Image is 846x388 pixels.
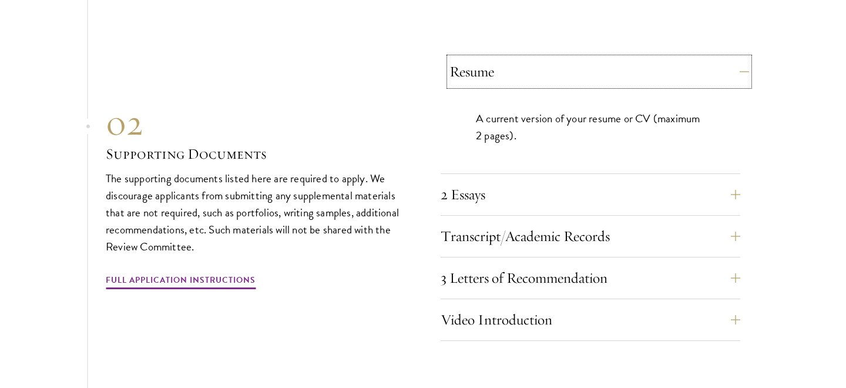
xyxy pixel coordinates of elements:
[441,222,740,250] button: Transcript/Academic Records
[106,144,405,164] h3: Supporting Documents
[106,102,405,144] div: 02
[441,264,740,292] button: 3 Letters of Recommendation
[106,170,405,255] p: The supporting documents listed here are required to apply. We discourage applicants from submitt...
[441,306,740,334] button: Video Introduction
[476,110,705,144] p: A current version of your resume or CV (maximum 2 pages).
[441,180,740,209] button: 2 Essays
[449,58,749,86] button: Resume
[106,273,256,291] a: Full Application Instructions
